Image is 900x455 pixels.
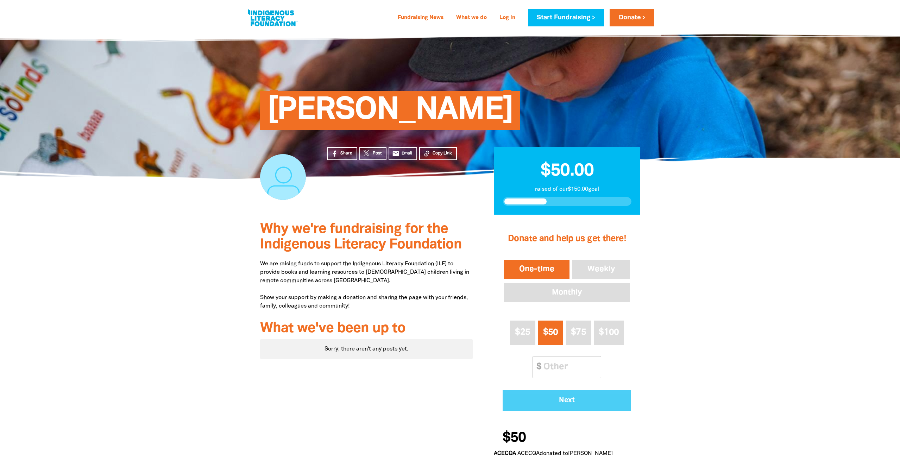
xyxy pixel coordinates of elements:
[538,321,563,345] button: $50
[503,282,631,304] button: Monthly
[543,328,558,336] span: $50
[327,147,357,160] a: Share
[373,150,382,157] span: Post
[433,150,452,157] span: Copy Link
[419,147,457,160] button: Copy Link
[260,223,462,251] span: Why we're fundraising for the Indigenous Literacy Foundation
[394,12,448,24] a: Fundraising News
[260,339,473,359] div: Paginated content
[503,431,526,445] span: $50
[495,12,520,24] a: Log In
[260,339,473,359] div: Sorry, there aren't any posts yet.
[571,259,631,280] button: Weekly
[510,321,535,345] button: $25
[515,328,530,336] span: $25
[260,321,473,336] h3: What we've been up to
[541,163,594,179] span: $50.00
[566,321,591,345] button: $75
[539,356,601,378] input: Other
[260,260,473,310] p: We are raising funds to support the Indigenous Literacy Foundation (ILF) to provide books and lea...
[503,185,631,194] p: raised of our $150.00 goal
[610,9,654,26] a: Donate
[359,147,386,160] a: Post
[389,147,417,160] a: emailEmail
[267,96,513,130] span: [PERSON_NAME]
[452,12,491,24] a: What we do
[402,150,412,157] span: Email
[599,328,619,336] span: $100
[340,150,352,157] span: Share
[503,225,631,253] h2: Donate and help us get there!
[503,259,571,280] button: One-time
[594,321,624,345] button: $100
[528,9,604,26] a: Start Fundraising
[392,150,399,157] i: email
[533,356,541,378] span: $
[571,328,586,336] span: $75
